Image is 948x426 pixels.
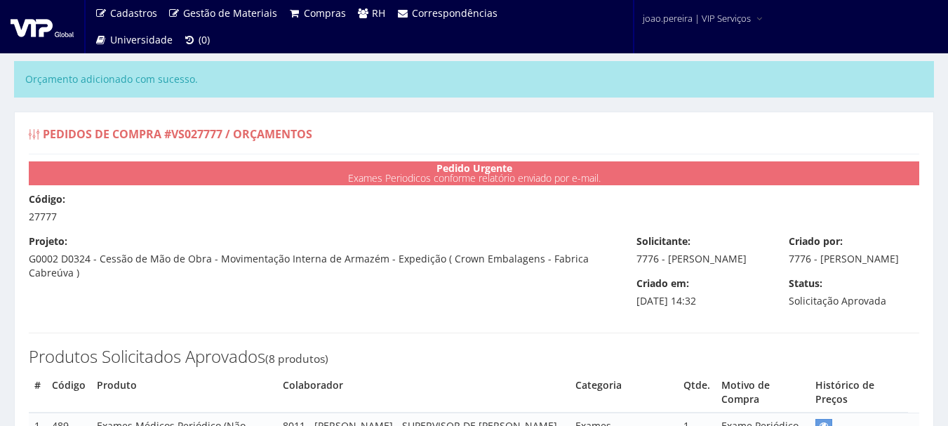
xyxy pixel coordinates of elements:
label: Código: [29,192,65,206]
h3: Produtos Solicitados Aprovados [29,347,919,366]
th: Quantidade [678,373,716,413]
div: Exames Periodicos conforme relatório enviado por e-mail. [29,161,919,185]
label: Solicitante: [636,234,690,248]
label: Criado por: [789,234,843,248]
span: Compras [304,6,346,20]
span: RH [372,6,385,20]
span: Pedidos de Compra #VS027777 / Orçamentos [43,126,312,142]
strong: Pedido Urgente [436,161,512,175]
label: Projeto: [29,234,67,248]
span: (0) [199,33,210,46]
th: Colaborador [277,373,570,413]
label: Criado em: [636,277,689,291]
label: Status: [789,277,822,291]
img: logo [11,16,74,37]
a: (0) [178,27,216,53]
span: Universidade [110,33,173,46]
div: [DATE] 14:32 [626,277,778,308]
span: Gestão de Materiais [183,6,277,20]
th: Código [46,373,91,413]
a: Universidade [89,27,178,53]
th: Categoria do Produto [570,373,678,413]
small: (8 produtos) [265,351,328,366]
span: Cadastros [110,6,157,20]
span: Correspondências [412,6,498,20]
div: Orçamento adicionado com sucesso. [14,61,934,98]
div: G0002 D0324 - Cessão de Mão de Obra - Movimentação Interna de Armazém - Expedição ( Crown Embalag... [18,234,626,280]
th: Motivo de Compra [716,373,810,413]
div: Solicitação Aprovada [778,277,930,308]
th: # [29,373,46,413]
div: 7776 - [PERSON_NAME] [778,234,930,266]
span: joao.pereira | VIP Serviços [643,11,751,25]
th: Produto [91,373,277,413]
div: 7776 - [PERSON_NAME] [626,234,778,266]
th: Histórico de Preços [810,373,908,413]
div: 27777 [18,192,930,224]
